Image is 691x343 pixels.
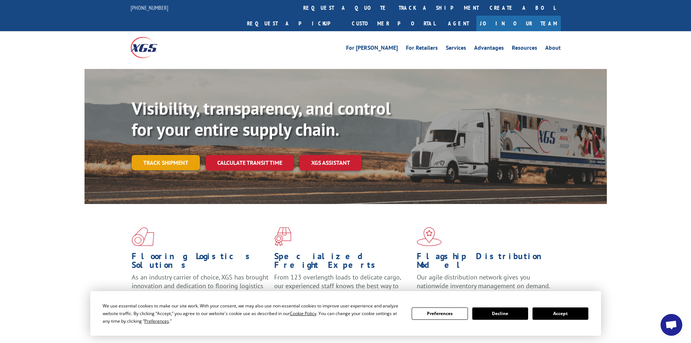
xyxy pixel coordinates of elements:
[274,273,411,305] p: From 123 overlength loads to delicate cargo, our experienced staff knows the best way to move you...
[132,252,269,273] h1: Flooring Logistics Solutions
[346,45,398,53] a: For [PERSON_NAME]
[90,291,601,336] div: Cookie Consent Prompt
[412,307,468,320] button: Preferences
[474,45,504,53] a: Advantages
[417,252,554,273] h1: Flagship Distribution Model
[446,45,466,53] a: Services
[144,318,169,324] span: Preferences
[206,155,294,171] a: Calculate transit time
[242,16,346,31] a: Request a pickup
[132,155,200,170] a: Track shipment
[512,45,537,53] a: Resources
[476,16,561,31] a: Join Our Team
[406,45,438,53] a: For Retailers
[417,273,550,290] span: Our agile distribution network gives you nationwide inventory management on demand.
[417,227,442,246] img: xgs-icon-flagship-distribution-model-red
[532,307,588,320] button: Accept
[103,302,403,325] div: We use essential cookies to make our site work. With your consent, we may also use non-essential ...
[300,155,362,171] a: XGS ASSISTANT
[274,252,411,273] h1: Specialized Freight Experts
[132,273,268,299] span: As an industry carrier of choice, XGS has brought innovation and dedication to flooring logistics...
[472,307,528,320] button: Decline
[346,16,441,31] a: Customer Portal
[131,4,168,11] a: [PHONE_NUMBER]
[441,16,476,31] a: Agent
[290,310,316,317] span: Cookie Policy
[132,227,154,246] img: xgs-icon-total-supply-chain-intelligence-red
[545,45,561,53] a: About
[661,314,682,336] a: Open chat
[132,97,391,140] b: Visibility, transparency, and control for your entire supply chain.
[274,227,291,246] img: xgs-icon-focused-on-flooring-red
